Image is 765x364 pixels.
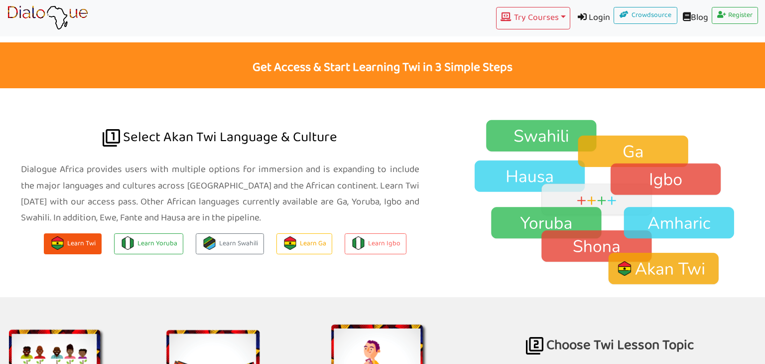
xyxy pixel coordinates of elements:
[283,236,297,250] img: flag-ghana.106b55d9.png
[345,233,406,255] a: Learn Igbo
[121,236,134,250] img: flag-nigeria.710e75b6.png
[712,7,759,24] a: Register
[614,7,677,24] a: Crowdsource
[114,233,183,255] a: Learn Yoruba
[44,233,102,255] button: Learn Twi
[526,337,543,355] img: africa language for business travel
[352,236,365,250] img: flag-nigeria.710e75b6.png
[677,7,712,29] a: Blog
[21,88,419,157] h2: Select Akan Twi Language & Culture
[203,236,216,250] img: flag-tanzania.fe228584.png
[51,236,64,250] img: flag-ghana.106b55d9.png
[496,7,570,29] button: Try Courses
[21,162,419,226] p: Dialogue Africa provides users with multiple options for immersion and is expanding to include th...
[276,233,332,255] a: Learn Ga
[7,5,88,30] img: learn African language platform app
[196,233,264,255] a: Learn Swahili
[570,7,614,29] a: Login
[103,129,120,147] img: african language dialogue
